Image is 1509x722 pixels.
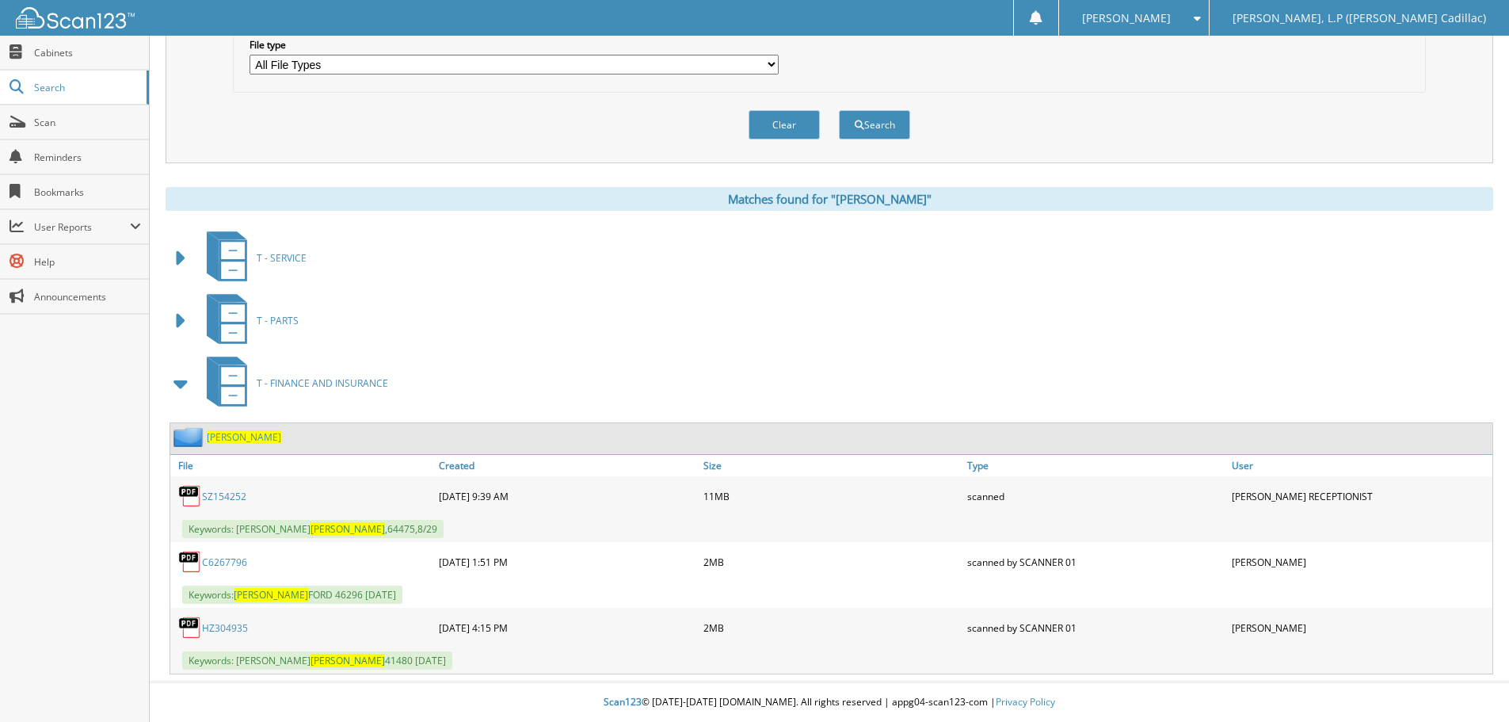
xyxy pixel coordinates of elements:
[699,546,964,578] div: 2MB
[34,290,141,304] span: Announcements
[202,556,247,569] a: C6267796
[202,490,246,503] a: SZ154252
[197,227,307,289] a: T - SERVICE
[182,520,444,538] span: Keywords: [PERSON_NAME] ,64475,8/29
[311,522,385,536] span: [PERSON_NAME]
[34,151,141,164] span: Reminders
[250,38,779,52] label: File type
[963,480,1228,512] div: scanned
[749,110,820,139] button: Clear
[34,81,139,94] span: Search
[435,455,699,476] a: Created
[257,314,299,327] span: T - PARTS
[178,550,202,574] img: PDF.png
[435,612,699,644] div: [DATE] 4:15 PM
[34,185,141,199] span: Bookmarks
[173,427,207,447] img: folder2.png
[1228,546,1492,578] div: [PERSON_NAME]
[257,376,388,390] span: T - FINANCE AND INSURANCE
[34,116,141,129] span: Scan
[996,695,1055,709] a: Privacy Policy
[178,484,202,508] img: PDF.png
[182,586,402,604] span: Keywords: FORD 46296 [DATE]
[699,612,964,644] div: 2MB
[207,430,281,444] a: [PERSON_NAME]
[34,220,130,234] span: User Reports
[257,251,307,265] span: T - SERVICE
[699,480,964,512] div: 11MB
[1228,612,1492,644] div: [PERSON_NAME]
[202,621,248,635] a: HZ304935
[34,255,141,269] span: Help
[699,455,964,476] a: Size
[182,651,452,670] span: Keywords: [PERSON_NAME] 41480 [DATE]
[197,289,299,352] a: T - PARTS
[1228,455,1492,476] a: User
[34,46,141,59] span: Cabinets
[234,588,308,602] span: [PERSON_NAME]
[311,654,385,667] span: [PERSON_NAME]
[435,546,699,578] div: [DATE] 1:51 PM
[178,616,202,640] img: PDF.png
[1233,13,1486,23] span: [PERSON_NAME], L.P ([PERSON_NAME] Cadillac)
[150,683,1509,722] div: © [DATE]-[DATE] [DOMAIN_NAME]. All rights reserved | appg04-scan123-com |
[435,480,699,512] div: [DATE] 9:39 AM
[963,455,1228,476] a: Type
[1228,480,1492,512] div: [PERSON_NAME] RECEPTIONIST
[1430,646,1509,722] iframe: Chat Widget
[197,352,388,414] a: T - FINANCE AND INSURANCE
[1082,13,1171,23] span: [PERSON_NAME]
[16,7,135,29] img: scan123-logo-white.svg
[963,546,1228,578] div: scanned by SCANNER 01
[839,110,910,139] button: Search
[963,612,1228,644] div: scanned by SCANNER 01
[166,187,1493,211] div: Matches found for "[PERSON_NAME]"
[170,455,435,476] a: File
[604,695,642,709] span: Scan123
